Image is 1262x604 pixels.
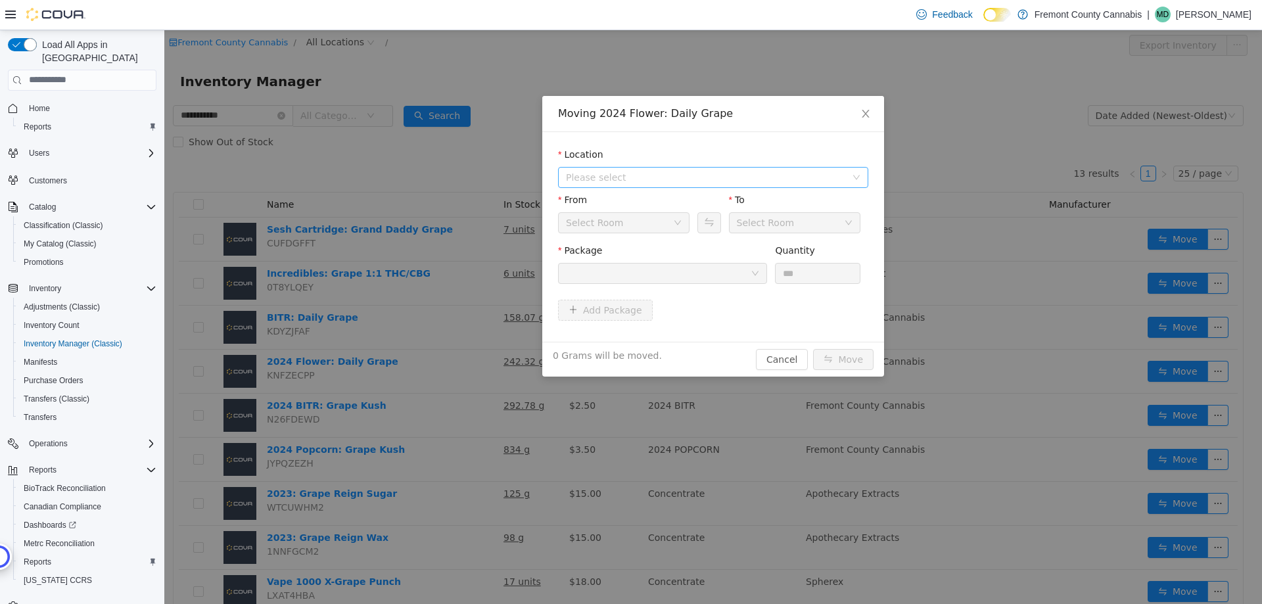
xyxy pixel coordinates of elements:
span: Canadian Compliance [18,499,156,515]
span: Promotions [24,257,64,267]
span: Adjustments (Classic) [24,302,100,312]
a: Canadian Compliance [18,499,106,515]
span: Users [29,148,49,158]
a: Manifests [18,354,62,370]
span: Please select [402,141,682,154]
div: Select Room [402,183,459,202]
label: Location [394,119,439,129]
a: Inventory Manager (Classic) [18,336,128,352]
span: Inventory Manager (Classic) [24,338,122,349]
i: icon: down [587,239,595,248]
span: Reports [24,462,156,478]
button: [US_STATE] CCRS [13,571,162,590]
button: Inventory Count [13,316,162,335]
span: MD [1157,7,1169,22]
span: Purchase Orders [24,375,83,386]
label: Package [394,215,438,225]
span: Reports [18,119,156,135]
input: Dark Mode [983,8,1011,22]
button: Inventory Manager (Classic) [13,335,162,353]
button: Canadian Compliance [13,498,162,516]
span: Manifests [18,354,156,370]
a: Purchase Orders [18,373,89,388]
span: Washington CCRS [18,572,156,588]
button: Home [3,99,162,118]
button: Promotions [13,253,162,271]
span: Catalog [29,202,56,212]
div: Moving 2024 Flower: Daily Grape [394,76,704,91]
span: Transfers (Classic) [24,394,89,404]
button: Catalog [3,198,162,216]
span: BioTrack Reconciliation [18,480,156,496]
span: My Catalog (Classic) [24,239,97,249]
i: icon: down [680,189,688,198]
input: Quantity [611,233,695,253]
span: My Catalog (Classic) [18,236,156,252]
i: icon: down [688,143,696,152]
span: Canadian Compliance [24,501,101,512]
a: Classification (Classic) [18,218,108,233]
span: Metrc Reconciliation [18,536,156,551]
button: Inventory [24,281,66,296]
p: [PERSON_NAME] [1176,7,1251,22]
button: Inventory [3,279,162,298]
span: Operations [24,436,156,452]
i: icon: close [696,78,707,89]
a: Reports [18,119,57,135]
button: Purchase Orders [13,371,162,390]
span: Reports [24,557,51,567]
button: Manifests [13,353,162,371]
span: Load All Apps in [GEOGRAPHIC_DATA] [37,38,156,64]
span: Inventory [24,281,156,296]
button: Close [683,66,720,103]
button: My Catalog (Classic) [13,235,162,253]
a: Feedback [911,1,977,28]
button: Catalog [24,199,61,215]
button: Transfers [13,408,162,427]
span: Feedback [932,8,972,21]
button: Reports [3,461,162,479]
button: Reports [13,553,162,571]
button: Reports [13,118,162,136]
span: Reports [24,122,51,132]
a: [US_STATE] CCRS [18,572,97,588]
span: Inventory [29,283,61,294]
a: My Catalog (Classic) [18,236,102,252]
span: Transfers [24,412,57,423]
span: Metrc Reconciliation [24,538,95,549]
button: Adjustments (Classic) [13,298,162,316]
span: Classification (Classic) [24,220,103,231]
button: Customers [3,170,162,189]
span: Classification (Classic) [18,218,156,233]
button: Swap [533,182,556,203]
span: Transfers [18,409,156,425]
span: Transfers (Classic) [18,391,156,407]
span: 0 Grams will be moved. [388,319,498,333]
button: Reports [24,462,62,478]
label: Quantity [611,215,651,225]
span: Home [29,103,50,114]
a: Customers [24,173,72,189]
p: Fremont County Cannabis [1035,7,1142,22]
a: Dashboards [18,517,82,533]
span: Inventory Manager (Classic) [18,336,156,352]
label: To [565,164,580,175]
div: Select Room [573,183,630,202]
label: From [394,164,423,175]
a: Promotions [18,254,69,270]
span: Purchase Orders [18,373,156,388]
span: Promotions [18,254,156,270]
div: Megan Dame [1155,7,1171,22]
button: Metrc Reconciliation [13,534,162,553]
span: Manifests [24,357,57,367]
button: Classification (Classic) [13,216,162,235]
button: icon: plusAdd Package [394,269,488,290]
button: Transfers (Classic) [13,390,162,408]
a: BioTrack Reconciliation [18,480,111,496]
span: Reports [18,554,156,570]
span: Inventory Count [18,317,156,333]
span: Adjustments (Classic) [18,299,156,315]
span: Customers [24,172,156,188]
span: Catalog [24,199,156,215]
